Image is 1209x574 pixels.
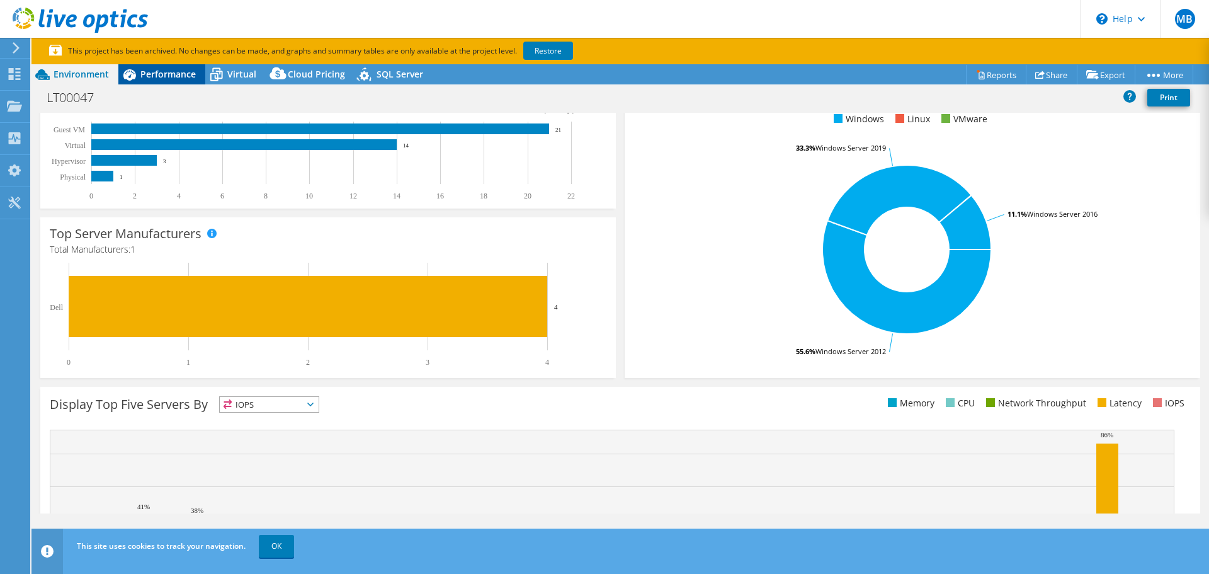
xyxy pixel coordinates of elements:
[227,68,256,80] span: Virtual
[523,42,573,60] a: Restore
[50,303,63,312] text: Dell
[220,397,319,412] span: IOPS
[305,192,313,200] text: 10
[140,68,196,80] span: Performance
[545,358,549,367] text: 4
[349,192,357,200] text: 12
[54,68,109,80] span: Environment
[480,192,487,200] text: 18
[815,143,886,152] tspan: Windows Server 2019
[220,192,224,200] text: 6
[1150,396,1184,410] li: IOPS
[264,192,268,200] text: 8
[1026,65,1077,84] a: Share
[524,192,531,200] text: 20
[107,102,117,114] span: 18
[65,141,86,150] text: Virtual
[191,507,203,514] text: 38%
[885,396,934,410] li: Memory
[831,112,884,126] li: Windows
[983,396,1086,410] li: Network Throughput
[1077,65,1135,84] a: Export
[1094,396,1142,410] li: Latency
[938,112,987,126] li: VMware
[89,192,93,200] text: 0
[377,68,423,80] span: SQL Server
[49,44,666,58] p: This project has been archived. No changes can be made, and graphs and summary tables are only av...
[519,102,524,114] span: 7
[259,535,294,558] a: OK
[52,157,86,166] text: Hypervisor
[1096,13,1108,25] svg: \n
[130,243,135,255] span: 1
[815,347,886,356] tspan: Windows Server 2012
[186,358,190,367] text: 1
[796,143,815,152] tspan: 33.3%
[50,227,201,241] h3: Top Server Manufacturers
[554,303,558,311] text: 4
[67,358,71,367] text: 0
[966,65,1026,84] a: Reports
[306,358,310,367] text: 2
[1175,9,1195,29] span: MB
[892,112,930,126] li: Linux
[567,192,575,200] text: 22
[50,243,606,256] h4: Total Manufacturers:
[403,142,409,149] text: 14
[54,125,85,134] text: Guest VM
[137,503,150,510] text: 41%
[60,173,86,181] text: Physical
[796,347,815,356] tspan: 55.6%
[77,541,246,551] span: This site uses cookies to track your navigation.
[41,91,113,105] h1: LT00047
[1027,209,1098,219] tspan: Windows Server 2016
[555,127,561,133] text: 21
[943,396,975,410] li: CPU
[1007,209,1027,219] tspan: 11.1%
[436,192,444,200] text: 16
[177,192,181,200] text: 4
[163,158,166,164] text: 3
[426,358,429,367] text: 3
[393,192,400,200] text: 14
[1147,89,1190,106] a: Print
[1135,65,1193,84] a: More
[133,192,137,200] text: 2
[1101,431,1113,439] text: 86%
[288,68,345,80] span: Cloud Pricing
[120,174,123,180] text: 1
